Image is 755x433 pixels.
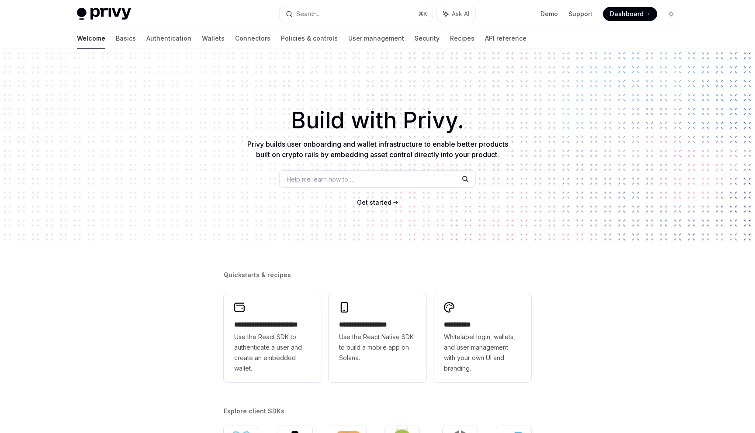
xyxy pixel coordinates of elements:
span: Use the React Native SDK to build a mobile app on Solana. [339,332,416,363]
span: Build with Privy. [291,113,464,128]
span: Ask AI [452,10,469,18]
span: Use the React SDK to authenticate a user and create an embedded wallet. [234,332,311,374]
span: Explore client SDKs [224,407,284,416]
a: User management [348,28,404,49]
button: Ask AI [437,6,475,22]
a: Dashboard [603,7,657,21]
a: Demo [540,10,558,18]
a: Basics [116,28,136,49]
span: Dashboard [610,10,644,18]
a: Wallets [202,28,225,49]
span: Privy builds user onboarding and wallet infrastructure to enable better products built on crypto ... [247,140,508,159]
a: Recipes [450,28,474,49]
a: **** **** **** ***Use the React Native SDK to build a mobile app on Solana. [329,293,426,382]
a: Welcome [77,28,105,49]
a: API reference [485,28,526,49]
img: light logo [77,8,131,20]
a: Security [415,28,440,49]
a: **** *****Whitelabel login, wallets, and user management with your own UI and branding. [433,293,531,382]
a: Support [568,10,592,18]
span: Help me learn how to… [287,175,353,184]
a: Get started [357,198,391,207]
span: Quickstarts & recipes [224,271,291,279]
button: Search...⌘K [280,6,433,22]
button: Toggle dark mode [664,7,678,21]
span: Get started [357,199,391,206]
a: Connectors [235,28,270,49]
span: ⌘ K [418,10,427,17]
span: Whitelabel login, wallets, and user management with your own UI and branding. [444,332,521,374]
a: Authentication [146,28,191,49]
div: Search... [296,9,321,19]
a: Policies & controls [281,28,338,49]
